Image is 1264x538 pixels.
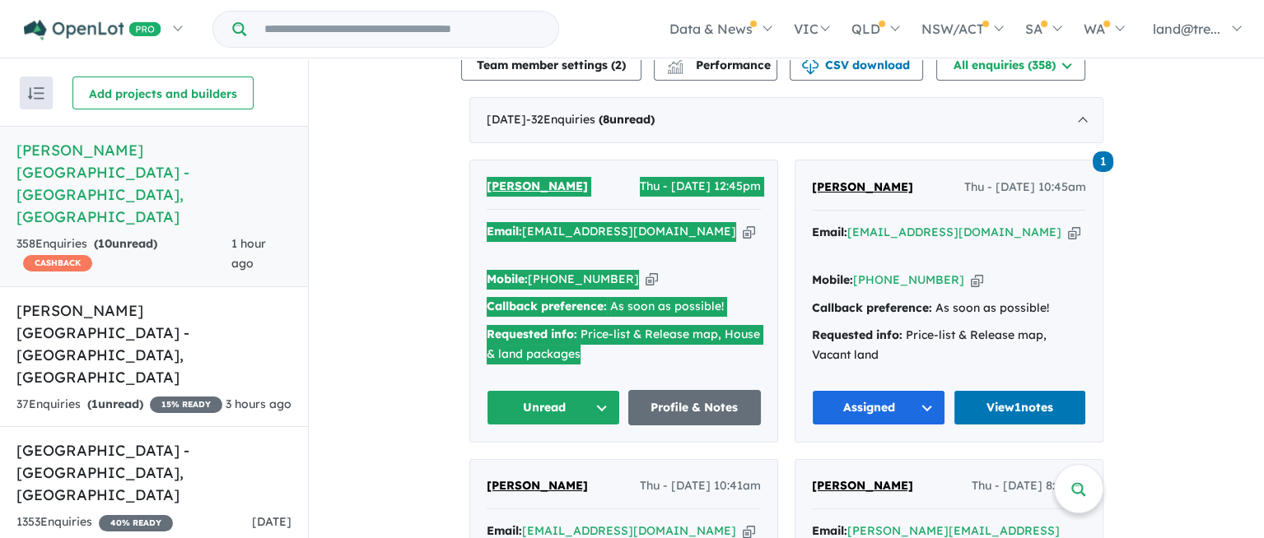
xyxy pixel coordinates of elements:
[1093,150,1113,172] a: 1
[469,97,1103,143] div: [DATE]
[487,390,620,425] button: Unread
[640,476,761,496] span: Thu - [DATE] 10:41am
[790,48,923,81] button: CSV download
[252,514,292,529] span: [DATE]
[812,478,913,493] span: [PERSON_NAME]
[99,515,173,531] span: 40 % READY
[487,224,522,239] strong: Email:
[972,476,1086,496] span: Thu - [DATE] 8:25am
[812,299,1086,318] div: As soon as possible!
[812,272,853,287] strong: Mobile:
[16,139,292,228] h5: [PERSON_NAME][GEOGRAPHIC_DATA] - [GEOGRAPHIC_DATA] , [GEOGRAPHIC_DATA]
[250,12,555,47] input: Try estate name, suburb, builder or developer
[1153,21,1220,37] span: land@tre...
[16,234,231,274] div: 358 Enquir ies
[743,223,755,240] button: Copy
[16,395,222,415] div: 37 Enquir ies
[16,439,292,506] h5: [GEOGRAPHIC_DATA] - [GEOGRAPHIC_DATA] , [GEOGRAPHIC_DATA]
[91,397,98,411] span: 1
[487,478,588,493] span: [PERSON_NAME]
[72,77,254,109] button: Add projects and builders
[1068,224,1080,241] button: Copy
[28,87,44,100] img: sort.svg
[522,523,736,538] a: [EMAIL_ADDRESS][DOMAIN_NAME]
[812,326,1086,365] div: Price-list & Release map, Vacant land
[23,255,92,271] span: CASHBACK
[16,512,173,532] div: 1353 Enquir ies
[936,48,1085,81] button: All enquiries (358)
[628,390,762,425] a: Profile & Notes
[150,397,222,413] span: 15 % READY
[487,299,607,313] strong: Callback preference:
[615,58,622,72] span: 2
[98,236,112,251] span: 10
[487,523,522,538] strong: Email:
[487,179,588,193] span: [PERSON_NAME]
[487,327,577,341] strong: Requested info:
[526,112,655,127] span: - 32 Enquir ies
[599,112,655,127] strong: ( unread)
[847,225,1061,239] a: [EMAIL_ADDRESS][DOMAIN_NAME]
[487,476,588,496] a: [PERSON_NAME]
[16,299,292,388] h5: [PERSON_NAME] [GEOGRAPHIC_DATA] - [GEOGRAPHIC_DATA] , [GEOGRAPHIC_DATA]
[1093,151,1113,172] span: 1
[461,48,641,81] button: Team member settings (2)
[646,271,658,288] button: Copy
[971,271,983,289] button: Copy
[226,397,292,411] span: 3 hours ago
[954,390,1087,425] a: View1notes
[667,63,683,74] img: bar-chart.svg
[603,112,609,127] span: 8
[669,58,771,72] span: Performance
[94,236,157,251] strong: ( unread)
[487,177,588,197] a: [PERSON_NAME]
[812,300,932,315] strong: Callback preference:
[812,523,847,538] strong: Email:
[640,177,761,197] span: Thu - [DATE] 12:45pm
[812,390,945,425] button: Assigned
[487,325,761,364] div: Price-list & Release map, House & land packages
[231,236,266,271] span: 1 hour ago
[487,297,761,317] div: As soon as possible!
[964,178,1086,197] span: Thu - [DATE] 10:45am
[654,48,777,81] button: Performance
[853,272,964,287] a: [PHONE_NUMBER]
[522,224,736,239] a: [EMAIL_ADDRESS][DOMAIN_NAME]
[528,271,639,286] a: [PHONE_NUMBER]
[87,397,143,411] strong: ( unread)
[812,476,913,496] a: [PERSON_NAME]
[24,20,161,40] img: Openlot PRO Logo White
[812,225,847,239] strong: Email:
[812,327,903,342] strong: Requested info:
[812,179,913,194] span: [PERSON_NAME]
[812,178,913,197] a: [PERSON_NAME]
[487,271,528,286] strong: Mobile:
[802,58,819,75] img: download icon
